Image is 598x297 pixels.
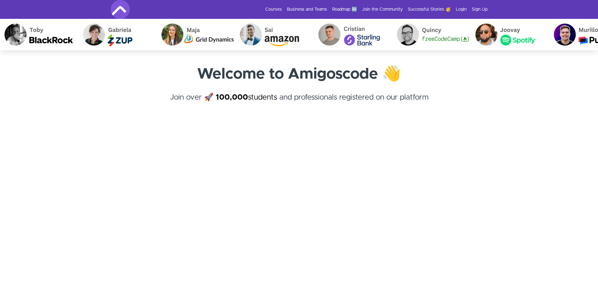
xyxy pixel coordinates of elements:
[197,67,401,82] strong: Welcome to Amigoscode 👋
[111,92,488,114] h4: Join over 🚀 and professionals registered on our platform
[216,94,248,101] strong: 100,000
[287,6,327,13] a: Business and Teams
[78,19,156,50] img: Gabriela
[391,19,470,50] img: Quincy
[408,6,451,13] a: Successful Stories 🥳
[234,19,313,50] img: Sai
[470,19,548,50] img: Joovay
[216,94,277,101] a: 100,000students
[265,6,282,13] a: Courses
[156,19,234,50] img: Maja
[313,19,391,50] img: Cristian
[362,6,403,13] a: Join the Community
[472,6,488,13] a: Sign Up
[456,6,467,13] a: Login
[332,6,357,13] a: Roadmap 🆕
